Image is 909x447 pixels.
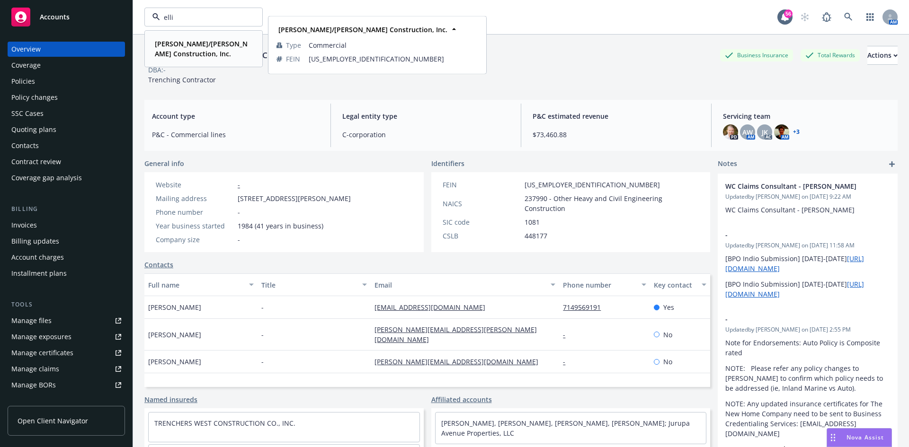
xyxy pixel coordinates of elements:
a: Manage files [8,313,125,328]
span: - [238,207,240,217]
a: Billing updates [8,234,125,249]
span: Identifiers [431,158,464,168]
span: [PERSON_NAME] [148,357,201,367]
span: Updated by [PERSON_NAME] on [DATE] 9:22 AM [725,193,890,201]
div: Billing [8,204,125,214]
div: Contract review [11,154,61,169]
p: [BPO Indio Submission] [DATE]-[DATE] [725,279,890,299]
div: Phone number [563,280,635,290]
a: - [563,357,573,366]
div: Billing updates [11,234,59,249]
p: Note for Endorsements: Auto Policy is Composite rated [725,338,890,358]
a: add [886,158,898,170]
div: 56 [784,8,793,16]
p: [BPO Indio Submission] [DATE]-[DATE] [725,254,890,273]
a: TRENCHERS WEST CONSTRUCTION CO., INC. [154,419,295,428]
div: Installment plans [11,266,67,281]
a: Policies [8,74,125,89]
div: -Updatedby [PERSON_NAME] on [DATE] 11:58 AM[BPO Indio Submission] [DATE]-[DATE][URL][DOMAIN_NAME]... [718,222,898,307]
span: P&C - Commercial lines [152,130,319,140]
a: +3 [793,129,800,135]
a: Contacts [144,260,173,270]
a: Policy changes [8,90,125,105]
span: [US_EMPLOYER_IDENTIFICATION_NUMBER] [525,180,660,190]
a: Accounts [8,4,125,30]
a: [PERSON_NAME][EMAIL_ADDRESS][DOMAIN_NAME] [374,357,546,366]
div: Full name [148,280,243,290]
span: No [663,330,672,340]
button: Nova Assist [827,428,892,447]
span: AW [742,127,753,137]
button: Full name [144,273,258,296]
div: Quoting plans [11,122,56,137]
div: Policy changes [11,90,58,105]
a: Contract review [8,154,125,169]
span: Open Client Navigator [18,416,88,426]
a: Named insureds [144,394,197,404]
img: photo [774,124,789,140]
span: WC Claims Consultant - [PERSON_NAME] [725,205,855,214]
div: Manage exposures [11,329,71,344]
a: Switch app [861,8,880,26]
span: 237990 - Other Heavy and Civil Engineering Construction [525,193,699,213]
a: Manage exposures [8,329,125,344]
a: Invoices [8,218,125,233]
a: [PERSON_NAME][EMAIL_ADDRESS][PERSON_NAME][DOMAIN_NAME] [374,325,537,344]
div: Year business started [156,221,234,231]
div: FEIN [443,180,521,190]
a: Coverage [8,58,125,73]
a: Search [839,8,858,26]
div: DBA: - [148,65,166,75]
span: Servicing team [723,111,890,121]
a: Summary of insurance [8,394,125,409]
span: - [261,330,264,340]
a: Manage certificates [8,345,125,360]
button: Title [258,273,371,296]
span: - [261,302,264,312]
span: - [261,357,264,367]
div: Title [261,280,356,290]
div: Coverage gap analysis [11,170,82,185]
span: No [663,357,672,367]
p: NOTE: Please refer any policy changes to [PERSON_NAME] to confirm which policy needs to be addres... [725,363,890,393]
span: Notes [718,158,737,170]
span: FEIN [286,54,300,64]
div: Drag to move [827,429,839,447]
div: SIC code [443,217,521,227]
span: $73,460.88 [533,130,700,140]
a: SSC Cases [8,106,125,121]
div: Phone number [156,207,234,217]
span: Yes [663,302,674,312]
div: Company size [156,235,234,245]
div: WC Claims Consultant - [PERSON_NAME]Updatedby [PERSON_NAME] on [DATE] 9:22 AMWC Claims Consultant... [718,174,898,222]
span: Nova Assist [847,433,884,441]
a: Manage BORs [8,377,125,393]
div: Website [156,180,234,190]
p: NOTE: Any updated insurance certificates for The New Home Company need to be sent to Business Cre... [725,399,890,438]
span: 448177 [525,231,547,241]
div: Summary of insurance [11,394,83,409]
div: Manage BORs [11,377,56,393]
strong: [PERSON_NAME]/[PERSON_NAME] Construction, Inc. [155,39,248,58]
span: General info [144,158,184,168]
a: Contacts [8,138,125,153]
div: Tools [8,300,125,309]
div: Mailing address [156,193,234,203]
a: Manage claims [8,361,125,377]
img: photo [723,124,738,140]
div: Actions [867,46,898,64]
a: [EMAIL_ADDRESS][DOMAIN_NAME] [374,303,493,312]
div: Overview [11,42,41,57]
span: - [725,230,865,240]
div: Invoices [11,218,37,233]
strong: [PERSON_NAME]/[PERSON_NAME] Construction, Inc. [278,25,447,34]
div: Manage certificates [11,345,73,360]
a: Report a Bug [817,8,836,26]
div: SSC Cases [11,106,44,121]
div: Key contact [654,280,696,290]
span: C-corporation [342,130,509,140]
div: Email [374,280,545,290]
a: 7149569191 [563,303,608,312]
div: Policies [11,74,35,89]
